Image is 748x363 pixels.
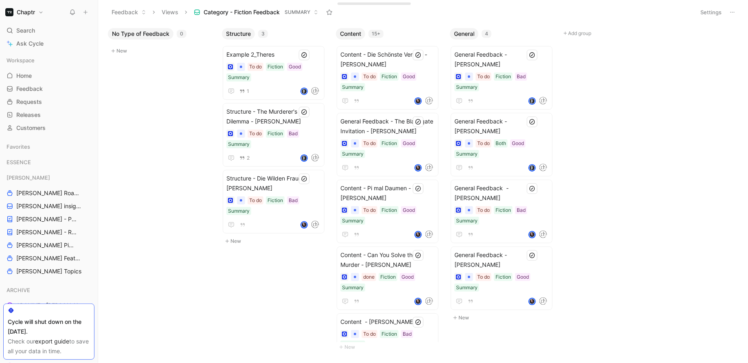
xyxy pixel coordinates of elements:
a: Content - Pi mal Daumen - [PERSON_NAME]To doFictionGoodSummaryavatarlogo [337,180,439,243]
div: No Type of Feedback0New [105,24,219,60]
div: [PERSON_NAME] [3,172,94,184]
a: Customers [3,122,94,134]
div: ESSENCE [3,156,94,168]
img: logo [311,154,319,162]
a: [PERSON_NAME] insights [3,200,94,212]
div: Fiction [380,273,396,281]
img: avatar [415,232,421,238]
button: No Type of Feedback [108,28,173,40]
div: To do [249,63,262,71]
span: Home [16,72,32,80]
img: logo [539,164,547,172]
button: Settings [697,7,725,18]
button: 2 [238,154,251,163]
div: To do [477,73,490,81]
div: Good [403,139,415,147]
span: [PERSON_NAME] [7,174,50,182]
a: [PERSON_NAME] Pipeline [3,239,94,251]
div: To do [363,330,376,338]
a: Structure - Die Wilden Frauen - [PERSON_NAME]To doFictionBadSummaryavatarlogo [223,170,325,233]
a: Structure - The Murderer's Dilemma - [PERSON_NAME]To doFictionBadSummary2avatarlogo [223,103,325,167]
span: General Feedback - [PERSON_NAME] [454,183,549,203]
div: ARCHIVE [3,284,94,296]
a: Content - Can You Solve the Murder - [PERSON_NAME]doneFictionGoodSummaryavatarlogo [337,246,439,310]
span: General Feedback - [PERSON_NAME] [454,250,549,270]
span: Category - Fiction Feedback [204,8,280,16]
button: Structure [222,28,255,40]
div: Summary [456,83,478,91]
div: To do [363,206,376,214]
div: Check our to save all your data in time. [8,337,90,356]
div: Fiction [382,73,397,81]
div: General4New [447,24,561,327]
span: Structure - Die Wilden Frauen - [PERSON_NAME] [226,174,321,193]
div: Summary [228,207,250,215]
img: avatar [301,222,307,228]
div: Bad [403,330,412,338]
span: Example 2_Theres [226,50,321,59]
img: avatar [529,98,535,104]
span: Content - Die Schönste Version - [PERSON_NAME] [340,50,435,69]
div: 3 [258,30,268,38]
div: Summary [456,217,478,225]
button: General [450,28,478,40]
div: 15+ [369,30,384,38]
div: Summary [342,217,364,225]
div: Good [512,139,524,147]
img: logo [539,297,547,306]
button: ChaptrChaptr [3,7,46,18]
div: done [363,273,375,281]
span: General Feedback - [PERSON_NAME] [454,50,549,69]
img: avatar [529,299,535,304]
div: Fiction [496,273,511,281]
div: Cycle will shut down on the [DATE]. [8,317,90,337]
span: No Type of Feedback [112,30,169,38]
span: ESSENCE [7,158,31,166]
div: Favorites [3,141,94,153]
span: [PERSON_NAME] Roadmap - open items [16,189,81,197]
div: Fiction [268,63,283,71]
span: 2 [247,156,250,161]
div: Search [3,24,94,37]
a: [PERSON_NAME] Features [3,252,94,264]
button: New [108,46,215,56]
img: avatar [301,88,307,94]
div: Good [289,63,301,71]
span: [PERSON_NAME] insights [16,202,83,210]
a: Home [3,70,94,82]
span: Feedback [16,85,43,93]
a: Releases [3,109,94,121]
div: To do [249,130,262,138]
span: General [454,30,474,38]
img: logo [311,221,319,229]
div: Fiction [496,206,511,214]
div: Bad [517,73,526,81]
a: Ask Cycle [3,37,94,50]
span: 1 [247,89,249,94]
div: 0 [177,30,186,38]
span: General Feedback - The Blackgate Invitation - [PERSON_NAME] [340,117,435,136]
img: logo [425,97,433,105]
button: Feedback [108,6,150,18]
span: [PERSON_NAME] Pipeline [16,241,76,249]
div: ESSENCE [3,156,94,171]
span: Structure [226,30,251,38]
div: Bad [517,206,526,214]
div: Fiction [382,206,397,214]
div: To do [363,73,376,81]
img: logo [425,231,433,239]
span: [PERSON_NAME] - REFINEMENTS [16,228,79,236]
span: General Feedback - [PERSON_NAME] [454,117,549,136]
img: logo [539,231,547,239]
a: [PERSON_NAME] Roadmap - open items [3,187,94,199]
img: avatar [529,232,535,238]
div: Good [517,273,529,281]
div: 4 [482,30,491,38]
div: Good [401,273,414,281]
button: Views [158,6,182,18]
div: Summary [342,83,364,91]
img: avatar [529,165,535,171]
div: Summary [228,140,250,148]
img: logo [539,97,547,105]
div: To do [249,196,262,205]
